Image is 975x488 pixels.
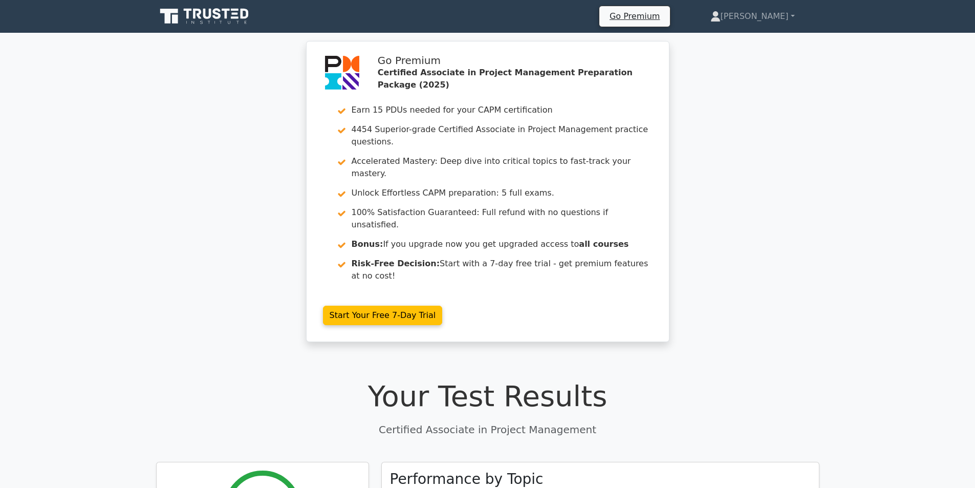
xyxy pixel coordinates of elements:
[156,379,819,413] h1: Your Test Results
[686,6,819,27] a: [PERSON_NAME]
[603,9,666,23] a: Go Premium
[323,306,443,325] a: Start Your Free 7-Day Trial
[156,422,819,437] p: Certified Associate in Project Management
[390,471,544,488] h3: Performance by Topic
